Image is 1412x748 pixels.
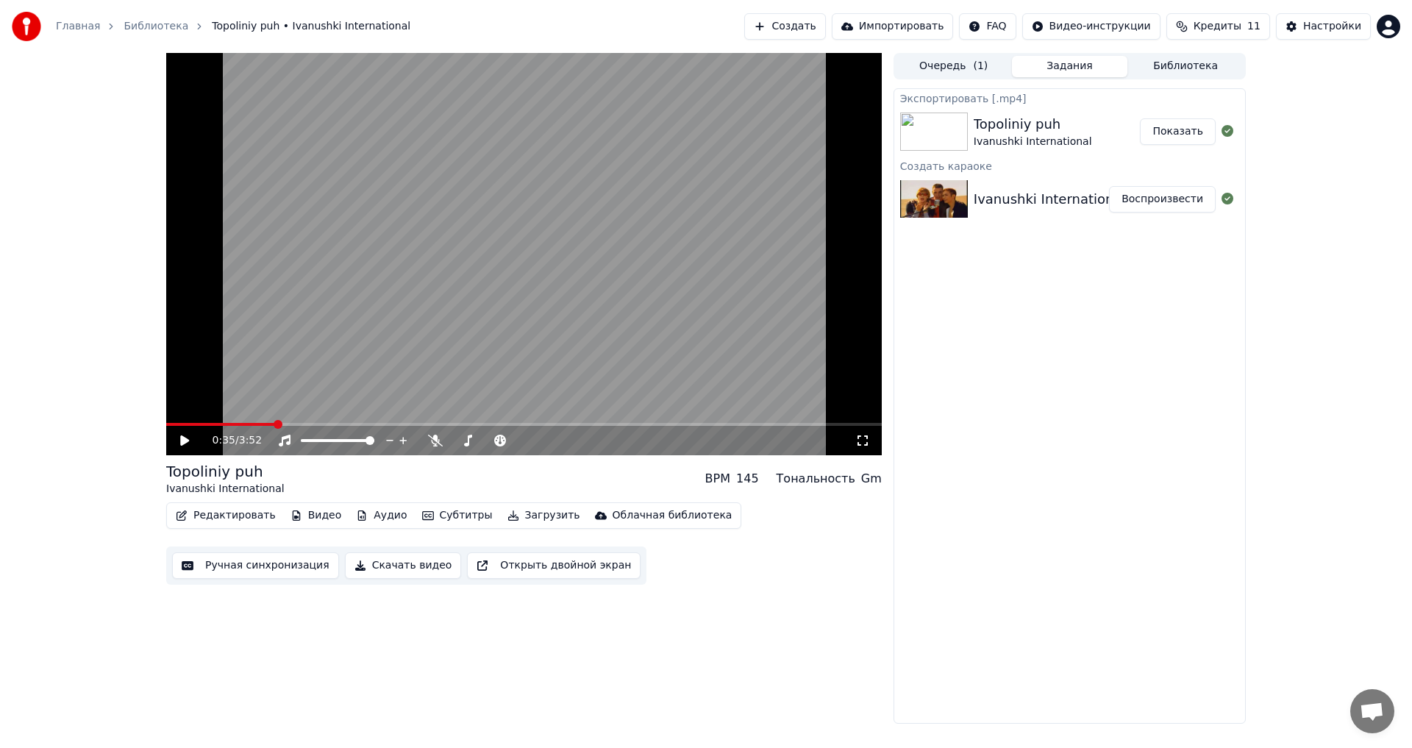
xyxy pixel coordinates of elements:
button: Настройки [1276,13,1371,40]
div: Topoliniy puh [974,114,1092,135]
div: BPM [705,470,730,488]
span: Кредиты [1194,19,1241,34]
button: Редактировать [170,505,282,526]
div: Ivanushki International - Topoliniy puh [974,189,1226,210]
a: Библиотека [124,19,188,34]
button: Открыть двойной экран [467,552,641,579]
span: ( 1 ) [973,59,988,74]
button: Показать [1140,118,1216,145]
div: 145 [736,470,759,488]
div: Ivanushki International [166,482,285,496]
a: Главная [56,19,100,34]
button: Скачать видео [345,552,462,579]
img: youka [12,12,41,41]
button: Кредиты11 [1166,13,1270,40]
button: Воспроизвести [1109,186,1216,213]
button: Аудио [350,505,413,526]
div: Тональность [777,470,855,488]
button: Создать [744,13,825,40]
div: Открытый чат [1350,689,1394,733]
div: / [213,433,248,448]
span: 0:35 [213,433,235,448]
span: 11 [1247,19,1261,34]
div: Экспортировать [.mp4] [894,89,1245,107]
button: Импортировать [832,13,954,40]
button: Загрузить [502,505,586,526]
span: Topoliniy puh • Ivanushki International [212,19,410,34]
button: Субтитры [416,505,499,526]
nav: breadcrumb [56,19,410,34]
div: Topoliniy puh [166,461,285,482]
span: 3:52 [239,433,262,448]
button: Задания [1012,56,1128,77]
button: Библиотека [1127,56,1244,77]
button: Ручная синхронизация [172,552,339,579]
button: Видео [285,505,348,526]
button: Видео-инструкции [1022,13,1160,40]
button: FAQ [959,13,1016,40]
div: Облачная библиотека [613,508,732,523]
button: Очередь [896,56,1012,77]
div: Создать караоке [894,157,1245,174]
div: Ivanushki International [974,135,1092,149]
div: Gm [861,470,882,488]
div: Настройки [1303,19,1361,34]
